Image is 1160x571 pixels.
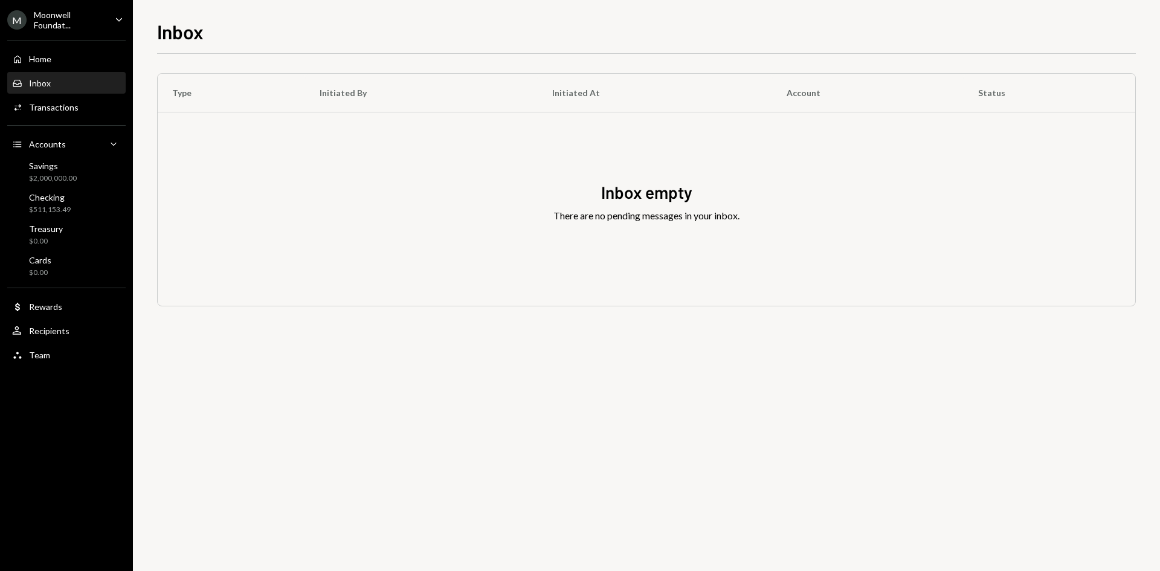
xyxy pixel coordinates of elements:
div: Home [29,54,51,64]
a: Checking$511,153.49 [7,189,126,218]
a: Rewards [7,295,126,317]
div: $2,000,000.00 [29,173,77,184]
th: Type [158,74,305,112]
a: Cards$0.00 [7,251,126,280]
div: Team [29,350,50,360]
a: Inbox [7,72,126,94]
a: Team [7,344,126,366]
div: $511,153.49 [29,205,71,215]
th: Account [772,74,964,112]
a: Treasury$0.00 [7,220,126,249]
div: Inbox [29,78,51,88]
a: Accounts [7,133,126,155]
div: Savings [29,161,77,171]
th: Initiated At [538,74,772,112]
th: Initiated By [305,74,538,112]
h1: Inbox [157,19,204,44]
a: Transactions [7,96,126,118]
div: Moonwell Foundat... [34,10,105,30]
div: Treasury [29,224,63,234]
div: $0.00 [29,268,51,278]
th: Status [964,74,1135,112]
div: Inbox empty [601,181,692,204]
div: Accounts [29,139,66,149]
a: Home [7,48,126,69]
div: Checking [29,192,71,202]
div: There are no pending messages in your inbox. [553,208,739,223]
div: M [7,10,27,30]
div: Transactions [29,102,79,112]
div: Rewards [29,302,62,312]
div: Recipients [29,326,69,336]
div: $0.00 [29,236,63,247]
div: Cards [29,255,51,265]
a: Recipients [7,320,126,341]
a: Savings$2,000,000.00 [7,157,126,186]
